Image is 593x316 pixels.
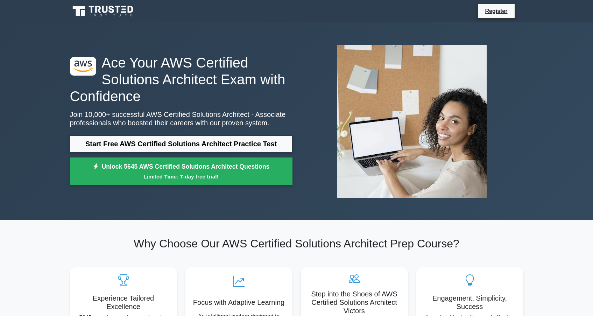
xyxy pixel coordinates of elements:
a: Start Free AWS Certified Solutions Architect Practice Test [70,135,292,152]
h1: Ace Your AWS Certified Solutions Architect Exam with Confidence [70,54,292,105]
h5: Engagement, Simplicity, Success [422,294,518,311]
h5: Step into the Shoes of AWS Certified Solutions Architect Victors [306,290,402,315]
p: Join 10,000+ successful AWS Certified Solutions Architect - Associate professionals who boosted t... [70,110,292,127]
a: Register [481,7,511,15]
h2: Why Choose Our AWS Certified Solutions Architect Prep Course? [70,237,523,250]
h5: Experience Tailored Excellence [76,294,171,311]
a: Unlock 5645 AWS Certified Solutions Architect QuestionsLimited Time: 7-day free trial! [70,157,292,185]
small: Limited Time: 7-day free trial! [79,173,284,181]
h5: Focus with Adaptive Learning [191,298,287,307]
